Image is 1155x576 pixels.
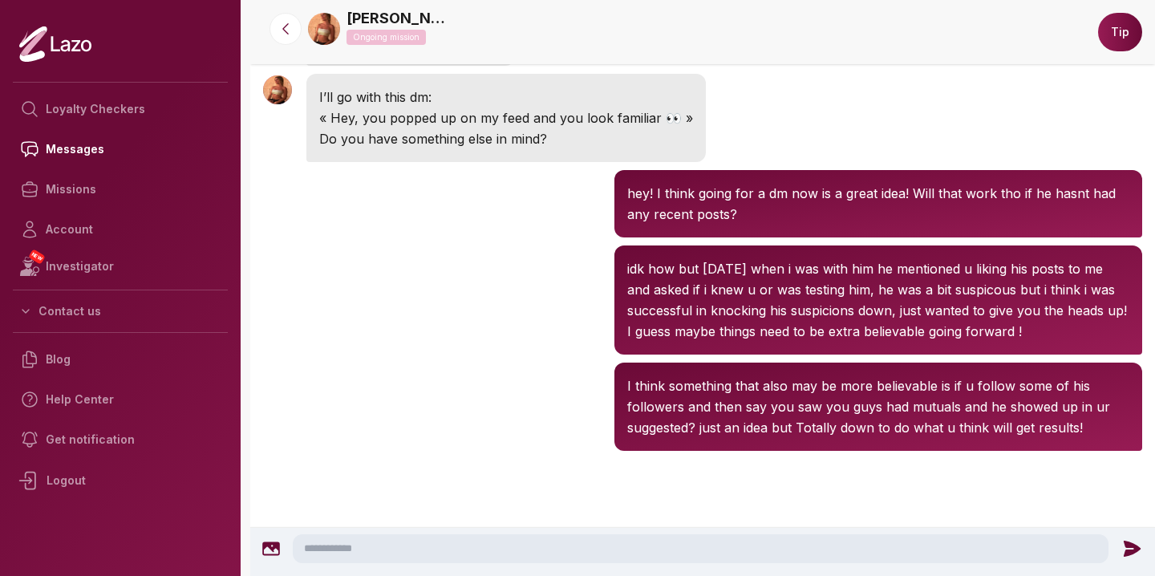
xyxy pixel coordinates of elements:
a: Account [13,209,228,249]
a: NEWInvestigator [13,249,228,283]
img: 5dd41377-3645-4864-a336-8eda7bc24f8f [308,13,340,45]
p: idk how but [DATE] when i was with him he mentioned u liking his posts to me and asked if i knew ... [627,258,1129,342]
button: Contact us [13,297,228,326]
a: Help Center [13,379,228,420]
img: User avatar [263,75,292,104]
p: Ongoing mission [346,30,426,45]
p: I think something that also may be more believable is if u follow some of his followers and then ... [627,375,1129,438]
span: NEW [28,249,46,265]
p: I’ll go with this dm: [319,87,693,107]
div: Logout [13,460,228,501]
p: « Hey, you popped up on my feed and you look familiar 👀 » [319,107,693,128]
a: Get notification [13,420,228,460]
button: Tip [1098,13,1142,51]
a: Blog [13,339,228,379]
p: hey! I think going for a dm now is a great idea! Will that work tho if he hasnt had any recent po... [627,183,1129,225]
a: Messages [13,129,228,169]
a: Loyalty Checkers [13,89,228,129]
a: [PERSON_NAME] [346,7,451,30]
p: Do you have something else in mind? [319,128,693,149]
a: Missions [13,169,228,209]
